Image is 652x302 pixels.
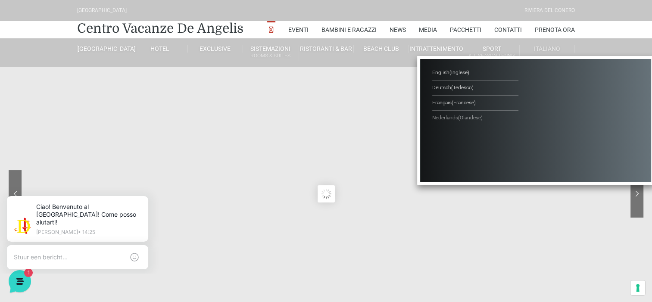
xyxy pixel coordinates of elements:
[432,100,452,106] span: Français
[458,115,483,121] span: Olandese
[36,107,115,115] p: Ciao! Benvenuto al [GEOGRAPHIC_DATA]! Come posso aiutarti!
[19,32,36,49] img: light
[150,107,159,115] span: 1
[481,115,483,121] span: )
[450,21,481,38] a: Pacchetti
[7,7,145,48] h2: Hallo van [GEOGRAPHIC_DATA] 👋
[26,235,41,243] p: Home
[354,45,409,53] a: Beach Club
[298,45,353,53] a: Ristoranti & Bar
[7,223,60,243] button: Home
[432,69,449,75] span: English
[449,69,451,75] span: (
[120,97,159,104] p: 46 min. geleden
[451,84,453,90] span: (
[321,21,377,38] a: Bambini e Ragazzi
[7,52,145,69] p: La nostra missione è rendere la tua esperienza straordinaria!
[132,45,187,53] a: Hotel
[112,223,165,243] button: Help
[535,21,575,38] a: Prenota Ora
[36,97,115,105] span: [PERSON_NAME]
[472,84,474,90] span: )
[77,6,127,15] div: [GEOGRAPHIC_DATA]
[432,111,518,125] a: Nederlands(Olandese)
[41,17,147,40] p: Ciao! Benvenuto al [GEOGRAPHIC_DATA]! Come posso aiutarti!
[10,93,162,119] a: [PERSON_NAME]Ciao! Benvenuto al [GEOGRAPHIC_DATA]! Come posso aiutarti!46 min. geleden1
[60,223,113,243] button: 1Berichten
[432,96,518,111] a: Français(Francese)
[243,45,298,61] a: SistemazioniRooms & Suites
[451,84,474,90] span: Tedesco
[432,81,518,96] a: Deutsch(Tedesco)
[432,65,518,81] a: English(Inglese)
[432,115,458,121] span: Nederlands
[86,222,92,228] span: 1
[75,235,98,243] p: Berichten
[243,52,298,60] small: Rooms & Suites
[494,21,522,38] a: Contatti
[409,45,464,53] a: Intrattenimento
[14,122,159,140] button: Begin een gesprek
[77,20,243,37] a: Centro Vacanze De Angelis
[77,45,132,53] a: [GEOGRAPHIC_DATA]
[520,45,575,53] a: Italiano
[288,21,309,38] a: Eventi
[464,45,519,61] a: SportAll Season Tennis
[474,100,476,106] span: )
[534,45,560,52] span: Italiano
[468,69,469,75] span: )
[452,100,453,106] span: (
[134,235,145,243] p: Help
[41,44,147,49] p: [PERSON_NAME] • 14:25
[14,97,31,115] img: light
[105,157,159,164] a: Open Helpcentrum
[14,83,65,90] span: Jouw gesprekken
[458,115,460,121] span: (
[524,6,575,15] div: Riviera Del Conero
[65,128,119,134] span: Begin een gesprek
[452,100,476,106] span: Francese
[464,52,519,60] small: All Season Tennis
[432,84,451,90] span: Deutsch
[449,69,469,75] span: Inglese
[390,21,406,38] a: News
[125,83,159,90] a: Bekijk alles
[14,157,68,164] span: Vind een antwoord
[7,268,33,294] iframe: Customerly Messenger Launcher
[188,45,243,53] a: Exclusive
[419,21,437,38] a: Media
[630,280,645,295] button: Le tue preferenze relative al consenso per le tecnologie di tracciamento
[19,175,141,184] input: Zoek een artikel...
